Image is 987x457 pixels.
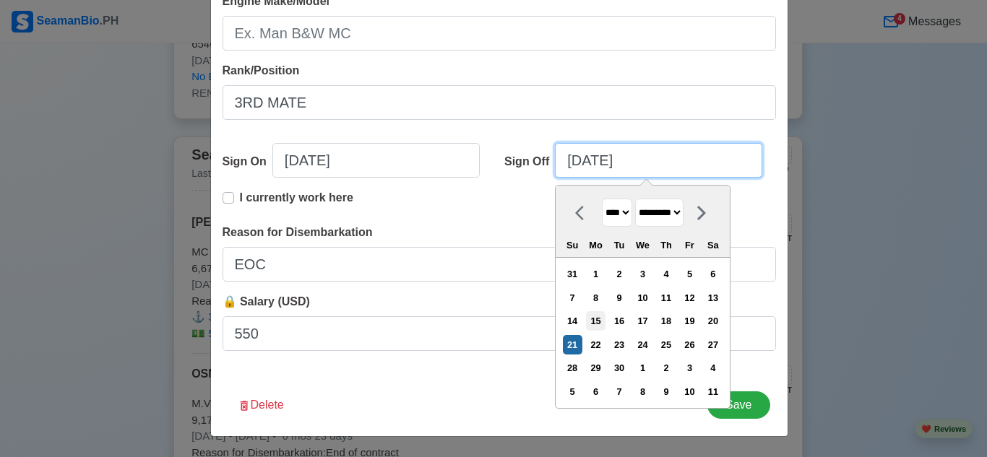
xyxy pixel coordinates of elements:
[633,288,652,308] div: Choose Wednesday, September 10th, 2025
[223,64,300,77] span: Rank/Position
[680,358,699,378] div: Choose Friday, October 3rd, 2025
[680,264,699,284] div: Choose Friday, September 5th, 2025
[656,335,676,354] div: Choose Thursday, September 25th, 2025
[703,335,723,354] div: Choose Saturday, September 27th, 2025
[223,316,776,351] input: ex. 2500
[633,335,652,354] div: Choose Wednesday, September 24th, 2025
[609,288,629,308] div: Choose Tuesday, September 9th, 2025
[586,358,605,378] div: Choose Monday, September 29th, 2025
[633,311,652,331] div: Choose Wednesday, September 17th, 2025
[656,235,676,255] div: Th
[223,16,776,51] input: Ex. Man B&W MC
[703,382,723,401] div: Choose Saturday, October 11th, 2025
[680,288,699,308] div: Choose Friday, September 12th, 2025
[656,264,676,284] div: Choose Thursday, September 4th, 2025
[586,288,605,308] div: Choose Monday, September 8th, 2025
[609,311,629,331] div: Choose Tuesday, September 16th, 2025
[563,264,582,284] div: Choose Sunday, August 31st, 2025
[563,311,582,331] div: Choose Sunday, September 14th, 2025
[504,153,555,170] div: Sign Off
[228,391,293,419] button: Delete
[563,288,582,308] div: Choose Sunday, September 7th, 2025
[703,288,723,308] div: Choose Saturday, September 13th, 2025
[609,335,629,354] div: Choose Tuesday, September 23rd, 2025
[240,189,353,206] p: I currently work here
[680,311,699,331] div: Choose Friday, September 19th, 2025
[633,235,652,255] div: We
[680,335,699,354] div: Choose Friday, September 26th, 2025
[563,335,582,354] div: Choose Sunday, September 21st, 2025
[609,264,629,284] div: Choose Tuesday, September 2nd, 2025
[680,235,699,255] div: Fr
[223,295,310,308] span: 🔒 Salary (USD)
[563,235,582,255] div: Su
[586,264,605,284] div: Choose Monday, September 1st, 2025
[223,85,776,120] input: Ex: Third Officer or 3/OFF
[633,358,652,378] div: Choose Wednesday, October 1st, 2025
[656,311,676,331] div: Choose Thursday, September 18th, 2025
[609,235,629,255] div: Tu
[586,311,605,331] div: Choose Monday, September 15th, 2025
[563,382,582,401] div: Choose Sunday, October 5th, 2025
[563,358,582,378] div: Choose Sunday, September 28th, 2025
[586,235,605,255] div: Mo
[703,264,723,284] div: Choose Saturday, September 6th, 2025
[609,358,629,378] div: Choose Tuesday, September 30th, 2025
[703,358,723,378] div: Choose Saturday, October 4th, 2025
[223,226,373,238] span: Reason for Disembarkation
[223,153,272,170] div: Sign On
[560,263,725,404] div: month 2025-09
[633,382,652,401] div: Choose Wednesday, October 8th, 2025
[586,382,605,401] div: Choose Monday, October 6th, 2025
[707,391,770,419] button: Save
[609,382,629,401] div: Choose Tuesday, October 7th, 2025
[633,264,652,284] div: Choose Wednesday, September 3rd, 2025
[680,382,699,401] div: Choose Friday, October 10th, 2025
[703,311,723,331] div: Choose Saturday, September 20th, 2025
[656,358,676,378] div: Choose Thursday, October 2nd, 2025
[703,235,723,255] div: Sa
[586,335,605,354] div: Choose Monday, September 22nd, 2025
[656,382,676,401] div: Choose Thursday, October 9th, 2025
[656,288,676,308] div: Choose Thursday, September 11th, 2025
[223,247,776,282] input: Your reason for disembarkation...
